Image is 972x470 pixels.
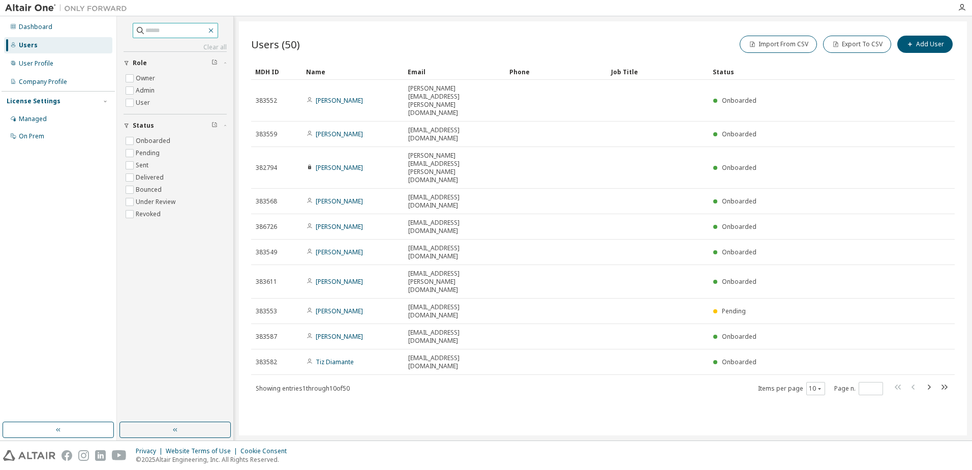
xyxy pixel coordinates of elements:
[256,278,277,286] span: 383611
[306,64,400,80] div: Name
[136,84,157,97] label: Admin
[256,97,277,105] span: 383552
[240,447,293,455] div: Cookie Consent
[136,159,150,171] label: Sent
[19,23,52,31] div: Dashboard
[722,358,756,366] span: Onboarded
[316,332,363,341] a: [PERSON_NAME]
[722,277,756,286] span: Onboarded
[112,450,127,461] img: youtube.svg
[256,384,350,393] span: Showing entries 1 through 10 of 50
[136,184,164,196] label: Bounced
[611,64,705,80] div: Job Title
[408,152,501,184] span: [PERSON_NAME][EMAIL_ADDRESS][PERSON_NAME][DOMAIN_NAME]
[823,36,891,53] button: Export To CSV
[136,97,152,109] label: User
[509,64,603,80] div: Phone
[722,332,756,341] span: Onboarded
[316,96,363,105] a: [PERSON_NAME]
[256,223,277,231] span: 386726
[136,208,163,220] label: Revoked
[251,37,300,51] span: Users (50)
[256,307,277,315] span: 383553
[722,163,756,172] span: Onboarded
[408,270,501,294] span: [EMAIL_ADDRESS][PERSON_NAME][DOMAIN_NAME]
[136,447,166,455] div: Privacy
[211,122,218,130] span: Clear filter
[408,219,501,235] span: [EMAIL_ADDRESS][DOMAIN_NAME]
[722,222,756,231] span: Onboarded
[211,59,218,67] span: Clear filter
[136,72,157,84] label: Owner
[256,197,277,205] span: 383568
[408,126,501,142] span: [EMAIL_ADDRESS][DOMAIN_NAME]
[316,358,354,366] a: Tiz Diamante
[809,385,823,393] button: 10
[7,97,60,105] div: License Settings
[166,447,240,455] div: Website Terms of Use
[316,163,363,172] a: [PERSON_NAME]
[136,196,177,208] label: Under Review
[722,197,756,205] span: Onboarded
[136,171,166,184] label: Delivered
[62,450,72,461] img: facebook.svg
[78,450,89,461] img: instagram.svg
[19,41,38,49] div: Users
[256,130,277,138] span: 383559
[740,36,817,53] button: Import From CSV
[19,115,47,123] div: Managed
[408,303,501,319] span: [EMAIL_ADDRESS][DOMAIN_NAME]
[256,333,277,341] span: 383587
[758,382,825,395] span: Items per page
[256,164,277,172] span: 382794
[316,307,363,315] a: [PERSON_NAME]
[19,78,67,86] div: Company Profile
[255,64,298,80] div: MDH ID
[722,96,756,105] span: Onboarded
[124,43,227,51] a: Clear all
[408,193,501,210] span: [EMAIL_ADDRESS][DOMAIN_NAME]
[408,354,501,370] span: [EMAIL_ADDRESS][DOMAIN_NAME]
[136,135,172,147] label: Onboarded
[316,222,363,231] a: [PERSON_NAME]
[316,130,363,138] a: [PERSON_NAME]
[722,307,746,315] span: Pending
[316,277,363,286] a: [PERSON_NAME]
[408,244,501,260] span: [EMAIL_ADDRESS][DOMAIN_NAME]
[19,132,44,140] div: On Prem
[124,52,227,74] button: Role
[124,114,227,137] button: Status
[408,329,501,345] span: [EMAIL_ADDRESS][DOMAIN_NAME]
[834,382,883,395] span: Page n.
[133,122,154,130] span: Status
[136,455,293,464] p: © 2025 Altair Engineering, Inc. All Rights Reserved.
[713,64,902,80] div: Status
[95,450,106,461] img: linkedin.svg
[19,60,53,68] div: User Profile
[722,248,756,256] span: Onboarded
[408,84,501,117] span: [PERSON_NAME][EMAIL_ADDRESS][PERSON_NAME][DOMAIN_NAME]
[316,248,363,256] a: [PERSON_NAME]
[136,147,162,159] label: Pending
[5,3,132,13] img: Altair One
[897,36,953,53] button: Add User
[256,358,277,366] span: 383582
[722,130,756,138] span: Onboarded
[256,248,277,256] span: 383549
[408,64,501,80] div: Email
[3,450,55,461] img: altair_logo.svg
[133,59,147,67] span: Role
[316,197,363,205] a: [PERSON_NAME]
